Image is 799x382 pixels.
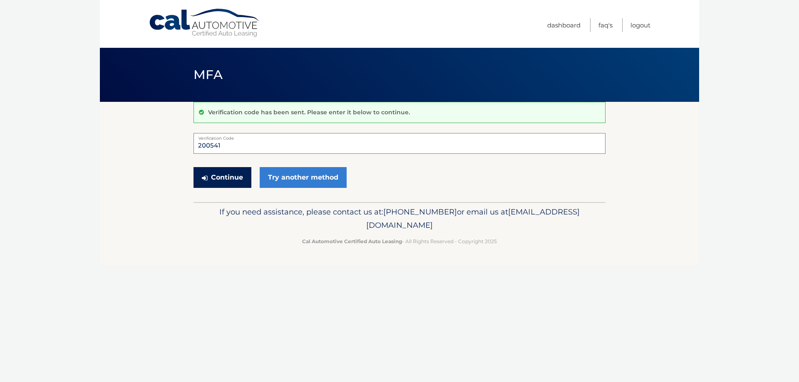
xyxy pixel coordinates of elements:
[302,238,402,244] strong: Cal Automotive Certified Auto Leasing
[383,207,457,217] span: [PHONE_NUMBER]
[199,205,600,232] p: If you need assistance, please contact us at: or email us at
[194,167,251,188] button: Continue
[547,18,581,32] a: Dashboard
[598,18,613,32] a: FAQ's
[366,207,580,230] span: [EMAIL_ADDRESS][DOMAIN_NAME]
[199,237,600,246] p: - All Rights Reserved - Copyright 2025
[260,167,347,188] a: Try another method
[208,108,410,116] p: Verification code has been sent. Please enter it below to continue.
[149,8,261,38] a: Cal Automotive
[194,133,605,140] label: Verification Code
[194,67,223,82] span: MFA
[630,18,650,32] a: Logout
[194,133,605,154] input: Verification Code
